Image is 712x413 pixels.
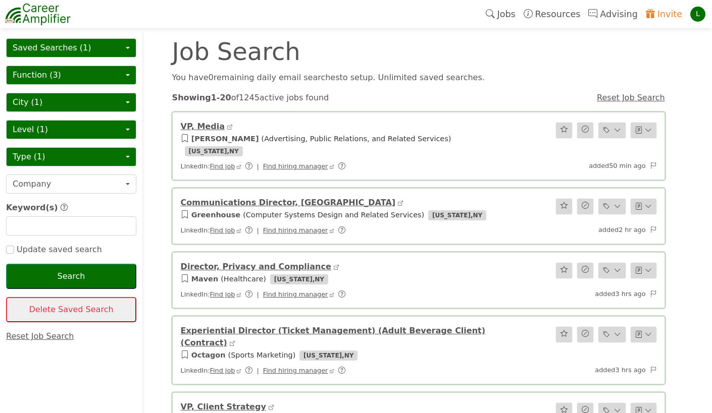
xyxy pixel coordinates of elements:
span: ( Computer Systems Design and Related Services ) [243,211,424,219]
span: | [257,367,259,374]
span: Keyword(s) [6,203,58,212]
a: Find hiring manager [263,367,328,374]
button: Type (1) [6,147,136,166]
span: LinkedIn: [181,162,352,170]
button: Company [6,174,136,194]
span: LinkedIn: [181,367,352,374]
span: ( Sports Marketing ) [228,351,296,359]
span: ( Healthcare ) [221,275,266,283]
span: [US_STATE] , NY [299,350,358,361]
button: Function (3) [6,66,136,85]
a: Invite [642,3,686,26]
span: LinkedIn: [181,290,352,298]
a: Communications Director, [GEOGRAPHIC_DATA] [181,198,395,207]
a: Reset Job Search [6,331,74,341]
span: LinkedIn: [181,226,352,234]
img: career-amplifier-logo.png [5,2,71,27]
a: Find job [210,367,235,374]
a: Director, Privacy and Compliance [181,262,331,271]
button: City (1) [6,93,136,112]
div: added 2 hr ago [500,225,663,235]
a: VP, Client Strategy [181,402,266,411]
span: [US_STATE] , NY [428,210,486,220]
div: added 50 min ago [500,161,663,171]
a: Reset Job Search [597,93,665,102]
a: Maven [191,275,218,283]
button: Saved Searches (1) [6,38,136,57]
span: ( Advertising, Public Relations, and Related Services ) [262,135,451,143]
div: added 3 hrs ago [500,365,663,376]
span: | [257,290,259,298]
a: Find hiring manager [263,226,328,234]
a: Advising [584,3,641,26]
a: Find hiring manager [263,162,328,170]
span: | [257,162,259,170]
div: Job Search [166,39,545,64]
strong: Showing 1 - 20 [178,42,237,68]
a: Find job [210,226,235,234]
div: You have 0 remaining daily email search es to setup. Unlimited saved searches. [166,72,671,84]
a: Find job [210,290,235,298]
button: Delete Saved Search [6,297,136,322]
button: Search [6,264,136,289]
span: [US_STATE] , NY [270,274,328,284]
button: Level (1) [6,120,136,139]
a: Find hiring manager [263,290,328,298]
a: Jobs [482,3,520,26]
a: Greenhouse [191,211,240,219]
a: Resources [520,3,585,26]
span: | [257,226,259,234]
a: Experiential Director (Ticket Management) (Adult Beverage Client) (Contract) [181,326,485,347]
a: Find job [210,162,235,170]
div: L [690,7,705,22]
span: Update saved search [14,245,102,254]
span: [US_STATE] , NY [185,146,243,156]
div: added 3 hrs ago [500,289,663,300]
div: of 1245 active jobs found [172,40,539,156]
a: Octagon [191,351,226,359]
a: VP, Media [181,122,225,131]
a: [PERSON_NAME] [191,135,259,143]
